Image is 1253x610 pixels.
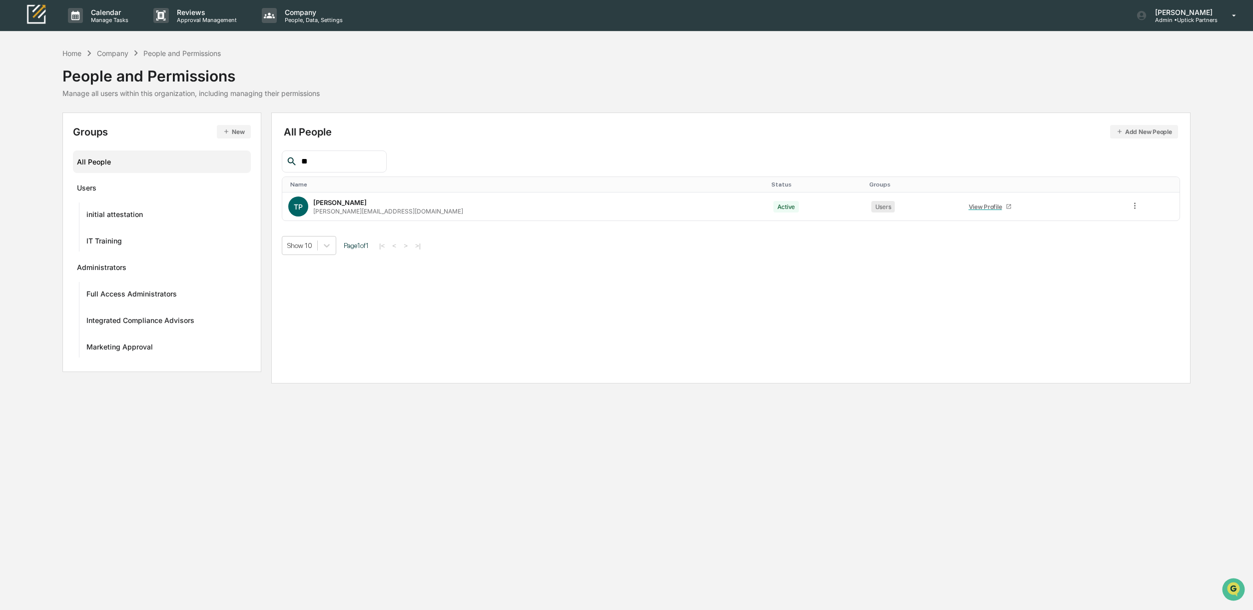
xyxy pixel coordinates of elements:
div: 🗄️ [72,126,80,134]
div: initial attestation [86,210,143,222]
p: People, Data, Settings [277,16,348,23]
div: Toggle SortBy [1132,181,1175,188]
a: View Profile [964,199,1016,214]
p: Approval Management [169,16,242,23]
div: Toggle SortBy [771,181,861,188]
p: Calendar [83,8,133,16]
p: Reviews [169,8,242,16]
div: [PERSON_NAME][EMAIL_ADDRESS][DOMAIN_NAME] [313,207,463,215]
div: We're available if you need us! [34,86,126,94]
div: Administrators [77,263,126,275]
p: Admin • Uptick Partners [1147,16,1218,23]
img: 1746055101610-c473b297-6a78-478c-a979-82029cc54cd1 [10,76,28,94]
div: [PERSON_NAME] [313,198,367,206]
span: Pylon [99,169,121,176]
button: > [401,241,411,250]
div: Company [97,49,128,57]
div: Active [773,201,799,212]
div: Home [62,49,81,57]
div: Toggle SortBy [290,181,763,188]
div: Start new chat [34,76,164,86]
p: How can we help? [10,20,182,36]
button: >| [412,241,424,250]
div: People and Permissions [62,59,320,85]
button: |< [376,241,388,250]
iframe: Open customer support [1221,577,1248,604]
p: Company [277,8,348,16]
a: 🖐️Preclearance [6,121,68,139]
span: Attestations [82,125,124,135]
div: Toggle SortBy [869,181,954,188]
div: All People [77,153,246,170]
div: Marketing Approval [86,342,153,354]
div: Toggle SortBy [962,181,1120,188]
button: New [217,125,250,138]
button: < [389,241,399,250]
div: Full Access Administrators [86,289,177,301]
img: logo [24,3,48,27]
div: 🔎 [10,145,18,153]
span: TP [294,202,303,211]
p: [PERSON_NAME] [1147,8,1218,16]
div: Manage all users within this organization, including managing their permissions [62,89,320,97]
p: Manage Tasks [83,16,133,23]
span: Page 1 of 1 [344,241,369,249]
button: Add New People [1110,125,1178,138]
button: Start new chat [170,79,182,91]
div: Users [77,183,96,195]
span: Preclearance [20,125,64,135]
div: IT Training [86,236,122,248]
a: Powered byPylon [70,168,121,176]
div: Integrated Compliance Advisors [86,316,194,328]
div: People and Permissions [143,49,221,57]
div: Groups [73,125,250,138]
span: Data Lookup [20,144,63,154]
a: 🗄️Attestations [68,121,128,139]
a: 🔎Data Lookup [6,140,67,158]
div: 🖐️ [10,126,18,134]
div: View Profile [969,203,1006,210]
div: Users [871,201,895,212]
div: All People [284,125,1178,138]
